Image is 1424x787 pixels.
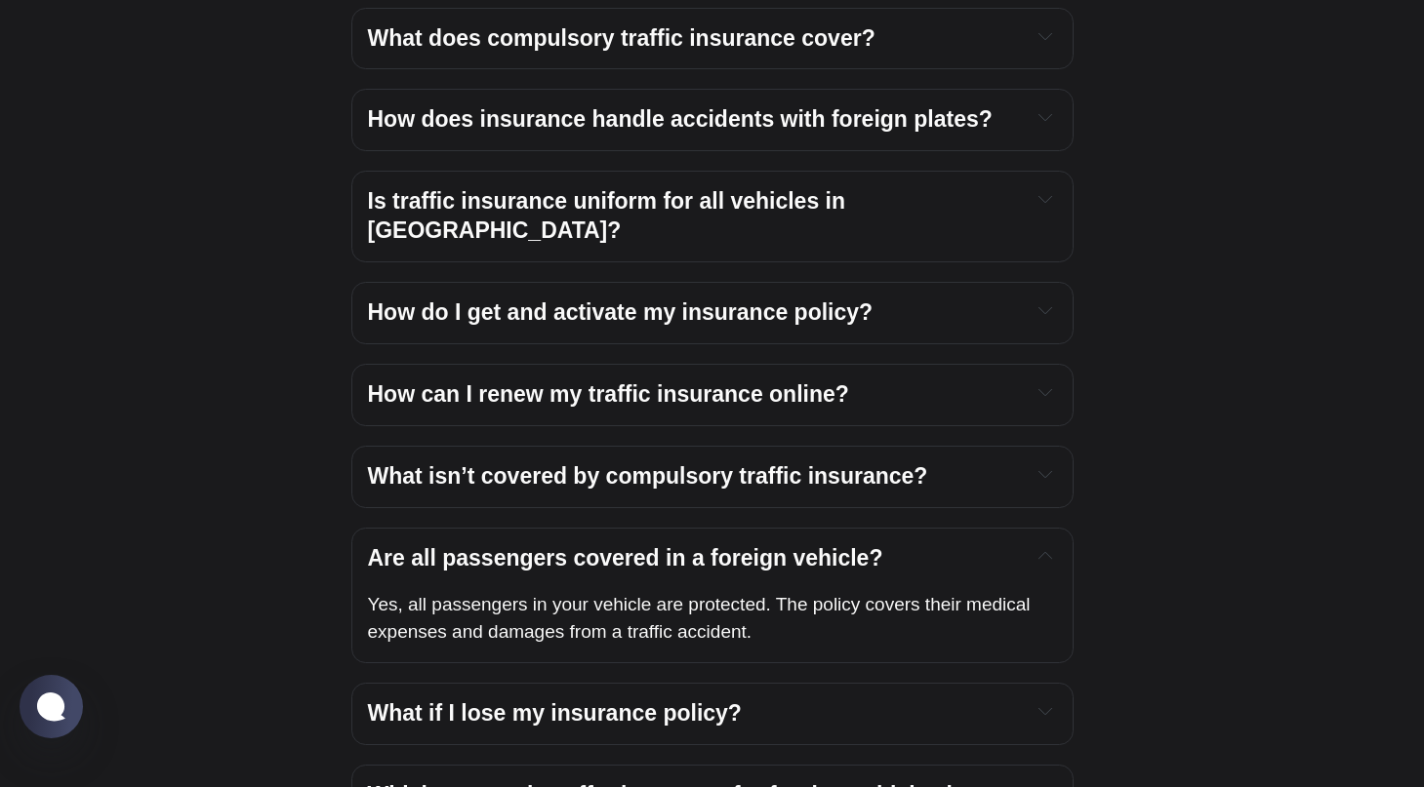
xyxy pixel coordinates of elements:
button: Expand toggle to read content [1035,105,1057,129]
span: How do I get and activate my insurance policy? [368,299,874,325]
button: Expand toggle to read content [1035,544,1057,568]
span: Is traffic insurance uniform for all vehicles in [GEOGRAPHIC_DATA]? [368,188,852,243]
button: Expand toggle to read content [1035,380,1057,404]
span: What does compulsory traffic insurance cover? [368,25,875,51]
button: Expand toggle to read content [1035,699,1057,723]
span: What if I lose my insurance policy? [368,700,742,726]
button: Expand toggle to read content [1035,24,1057,48]
button: Expand toggle to read content [1035,462,1057,486]
span: Are all passengers covered in a foreign vehicle? [368,545,883,571]
span: How does insurance handle accidents with foreign plates? [368,106,993,132]
span: How can I renew my traffic insurance online? [368,381,849,407]
span: Yes, all passengers in your vehicle are protected. The policy covers their medical expenses and d... [368,594,1036,643]
span: What isn’t covered by compulsory traffic insurance? [368,463,928,489]
button: Expand toggle to read content [1035,298,1057,322]
button: Expand toggle to read content [1035,187,1057,211]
